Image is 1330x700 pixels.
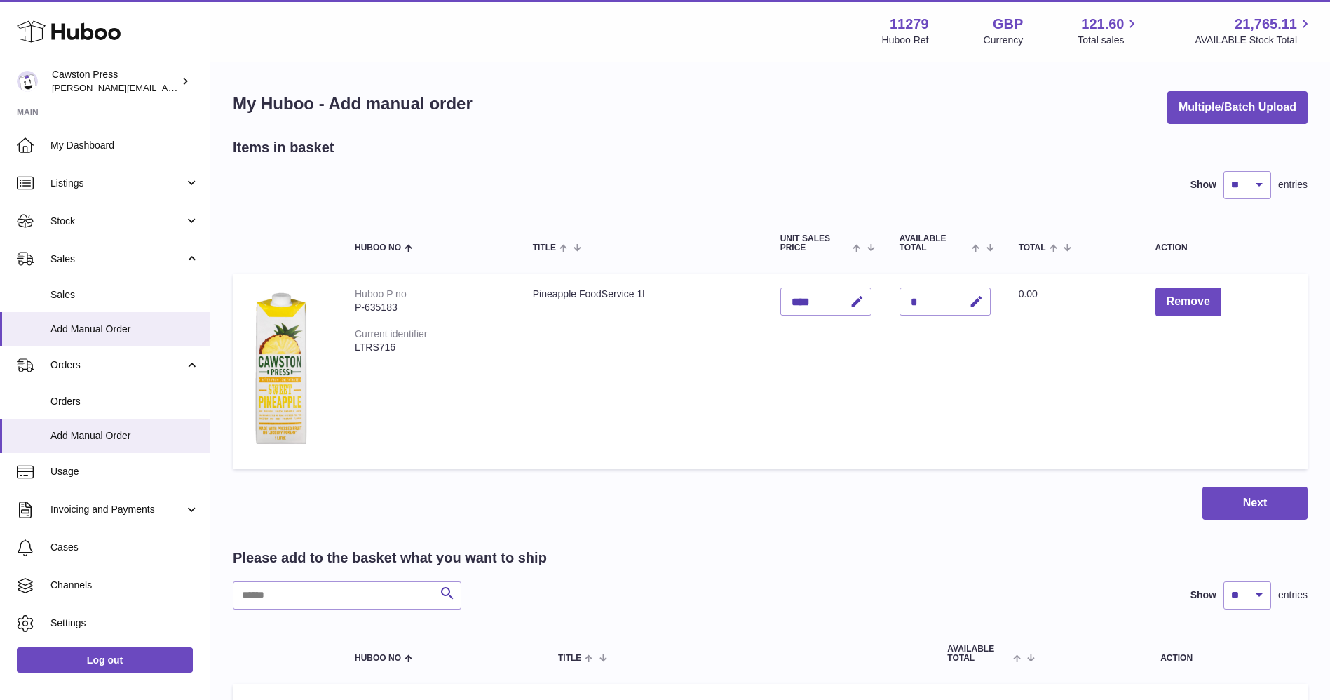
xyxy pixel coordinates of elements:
span: entries [1278,588,1308,602]
span: Orders [50,395,199,408]
span: Title [533,243,556,253]
span: 121.60 [1081,15,1124,34]
span: Total [1019,243,1046,253]
div: Current identifier [355,328,428,339]
h2: Items in basket [233,138,334,157]
span: Sales [50,253,184,266]
img: Pineapple FoodService 1l [247,288,317,452]
span: Channels [50,579,199,592]
span: Title [558,654,581,663]
span: Usage [50,465,199,478]
span: Unit Sales Price [780,234,850,253]
span: [PERSON_NAME][EMAIL_ADDRESS][PERSON_NAME][DOMAIN_NAME] [52,82,356,93]
button: Next [1202,487,1308,520]
h1: My Huboo - Add manual order [233,93,473,115]
button: Remove [1155,288,1221,316]
h2: Please add to the basket what you want to ship [233,548,547,567]
span: Sales [50,288,199,302]
span: Huboo no [355,654,401,663]
div: Currency [984,34,1024,47]
span: AVAILABLE Stock Total [1195,34,1313,47]
div: Huboo P no [355,288,407,299]
strong: GBP [993,15,1023,34]
span: Orders [50,358,184,372]
div: Cawston Press [52,68,178,95]
th: Action [1045,631,1308,677]
span: AVAILABLE Total [947,645,1010,663]
td: Pineapple FoodService 1l [519,274,766,469]
div: LTRS716 [355,341,505,354]
button: Multiple/Batch Upload [1167,91,1308,124]
div: Huboo Ref [882,34,929,47]
a: 121.60 Total sales [1078,15,1140,47]
span: 0.00 [1019,288,1038,299]
span: 21,765.11 [1235,15,1297,34]
label: Show [1190,588,1216,602]
span: My Dashboard [50,139,199,152]
span: Add Manual Order [50,429,199,443]
span: Add Manual Order [50,323,199,336]
span: Listings [50,177,184,190]
span: Huboo no [355,243,401,253]
label: Show [1190,178,1216,191]
div: P-635183 [355,301,505,314]
img: thomas.carson@cawstonpress.com [17,71,38,92]
span: Total sales [1078,34,1140,47]
a: Log out [17,647,193,673]
span: Invoicing and Payments [50,503,184,516]
strong: 11279 [890,15,929,34]
div: Action [1155,243,1294,253]
a: 21,765.11 AVAILABLE Stock Total [1195,15,1313,47]
span: entries [1278,178,1308,191]
span: Stock [50,215,184,228]
span: Settings [50,617,199,630]
span: Cases [50,541,199,554]
span: AVAILABLE Total [900,234,969,253]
